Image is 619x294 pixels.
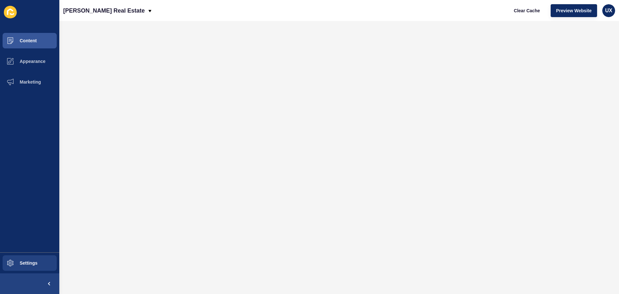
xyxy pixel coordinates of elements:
button: Preview Website [551,4,597,17]
button: Clear Cache [508,4,545,17]
p: [PERSON_NAME] Real Estate [63,3,145,19]
span: Clear Cache [514,7,540,14]
span: Preview Website [556,7,592,14]
span: UX [605,7,612,14]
